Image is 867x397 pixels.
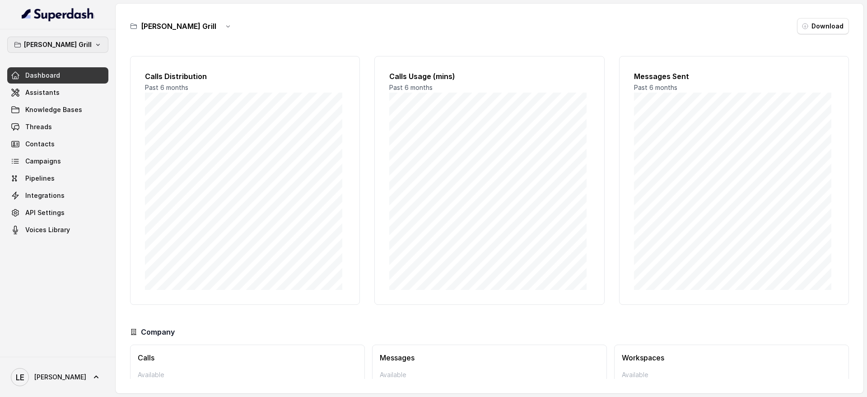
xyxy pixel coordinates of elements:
span: Voices Library [25,225,70,234]
a: Integrations [7,187,108,204]
span: Campaigns [25,157,61,166]
h3: Calls [138,352,357,363]
button: [PERSON_NAME] Grill [7,37,108,53]
p: Available [622,370,841,379]
button: Download [797,18,849,34]
p: Available [380,370,599,379]
h3: Company [141,327,175,337]
span: API Settings [25,208,65,217]
a: Contacts [7,136,108,152]
span: Integrations [25,191,65,200]
span: Pipelines [25,174,55,183]
span: Assistants [25,88,60,97]
a: API Settings [7,205,108,221]
a: Voices Library [7,222,108,238]
h2: Calls Distribution [145,71,345,82]
a: Assistants [7,84,108,101]
span: [PERSON_NAME] [34,373,86,382]
a: Threads [7,119,108,135]
span: Past 6 months [634,84,677,91]
a: [PERSON_NAME] [7,364,108,390]
span: Past 6 months [389,84,433,91]
a: Campaigns [7,153,108,169]
a: Dashboard [7,67,108,84]
span: Threads [25,122,52,131]
a: Knowledge Bases [7,102,108,118]
span: Contacts [25,140,55,149]
h2: Messages Sent [634,71,834,82]
p: [PERSON_NAME] Grill [24,39,92,50]
a: Pipelines [7,170,108,187]
h2: Calls Usage (mins) [389,71,589,82]
span: Dashboard [25,71,60,80]
text: LE [16,373,24,382]
h3: Workspaces [622,352,841,363]
span: Knowledge Bases [25,105,82,114]
h3: Messages [380,352,599,363]
h3: [PERSON_NAME] Grill [141,21,216,32]
p: Available [138,370,357,379]
span: Past 6 months [145,84,188,91]
img: light.svg [22,7,94,22]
